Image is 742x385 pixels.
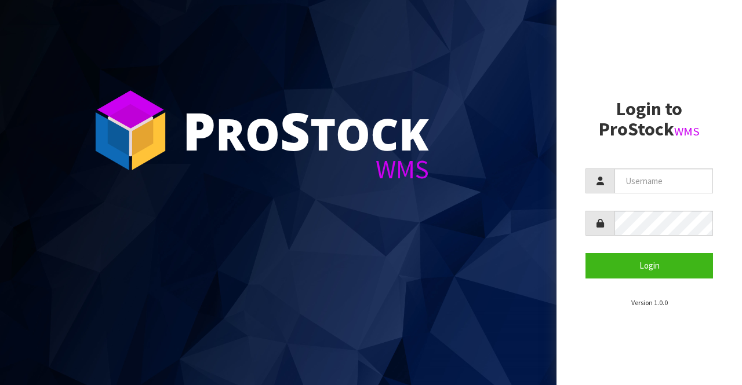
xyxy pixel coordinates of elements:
h2: Login to ProStock [585,99,713,140]
span: S [280,95,310,166]
div: ro tock [183,104,429,156]
input: Username [614,168,713,193]
div: WMS [183,156,429,182]
button: Login [585,253,713,278]
span: P [183,95,216,166]
small: WMS [674,124,700,139]
small: Version 1.0.0 [631,298,668,307]
img: ProStock Cube [87,87,174,174]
